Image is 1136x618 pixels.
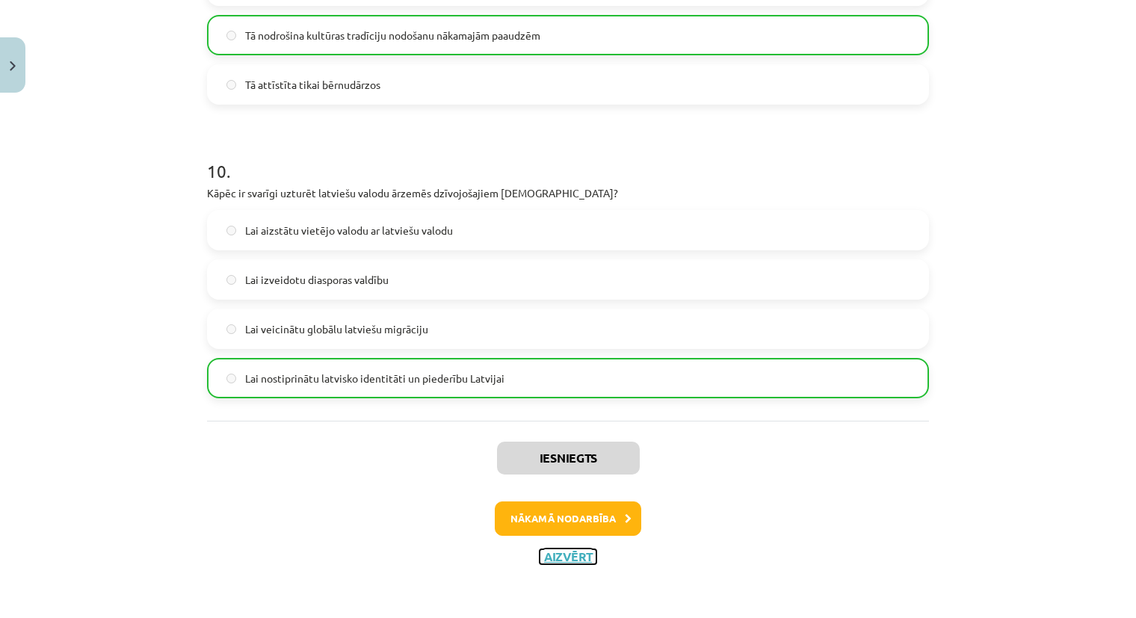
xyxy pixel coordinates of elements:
[540,549,596,564] button: Aizvērt
[207,185,929,201] p: Kāpēc ir svarīgi uzturēt latviešu valodu ārzemēs dzīvojošajiem [DEMOGRAPHIC_DATA]?
[245,77,380,93] span: Tā attīstīta tikai bērnudārzos
[207,135,929,181] h1: 10 .
[226,374,236,383] input: Lai nostiprinātu latvisko identitāti un piederību Latvijai
[10,61,16,71] img: icon-close-lesson-0947bae3869378f0d4975bcd49f059093ad1ed9edebbc8119c70593378902aed.svg
[226,324,236,334] input: Lai veicinātu globālu latviešu migrāciju
[245,371,504,386] span: Lai nostiprinātu latvisko identitāti un piederību Latvijai
[226,31,236,40] input: Tā nodrošina kultūras tradīciju nodošanu nākamajām paaudzēm
[226,226,236,235] input: Lai aizstātu vietējo valodu ar latviešu valodu
[245,28,540,43] span: Tā nodrošina kultūras tradīciju nodošanu nākamajām paaudzēm
[497,442,640,475] button: Iesniegts
[245,223,453,238] span: Lai aizstātu vietējo valodu ar latviešu valodu
[245,321,428,337] span: Lai veicinātu globālu latviešu migrāciju
[226,80,236,90] input: Tā attīstīta tikai bērnudārzos
[245,272,389,288] span: Lai izveidotu diasporas valdību
[495,501,641,536] button: Nākamā nodarbība
[226,275,236,285] input: Lai izveidotu diasporas valdību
